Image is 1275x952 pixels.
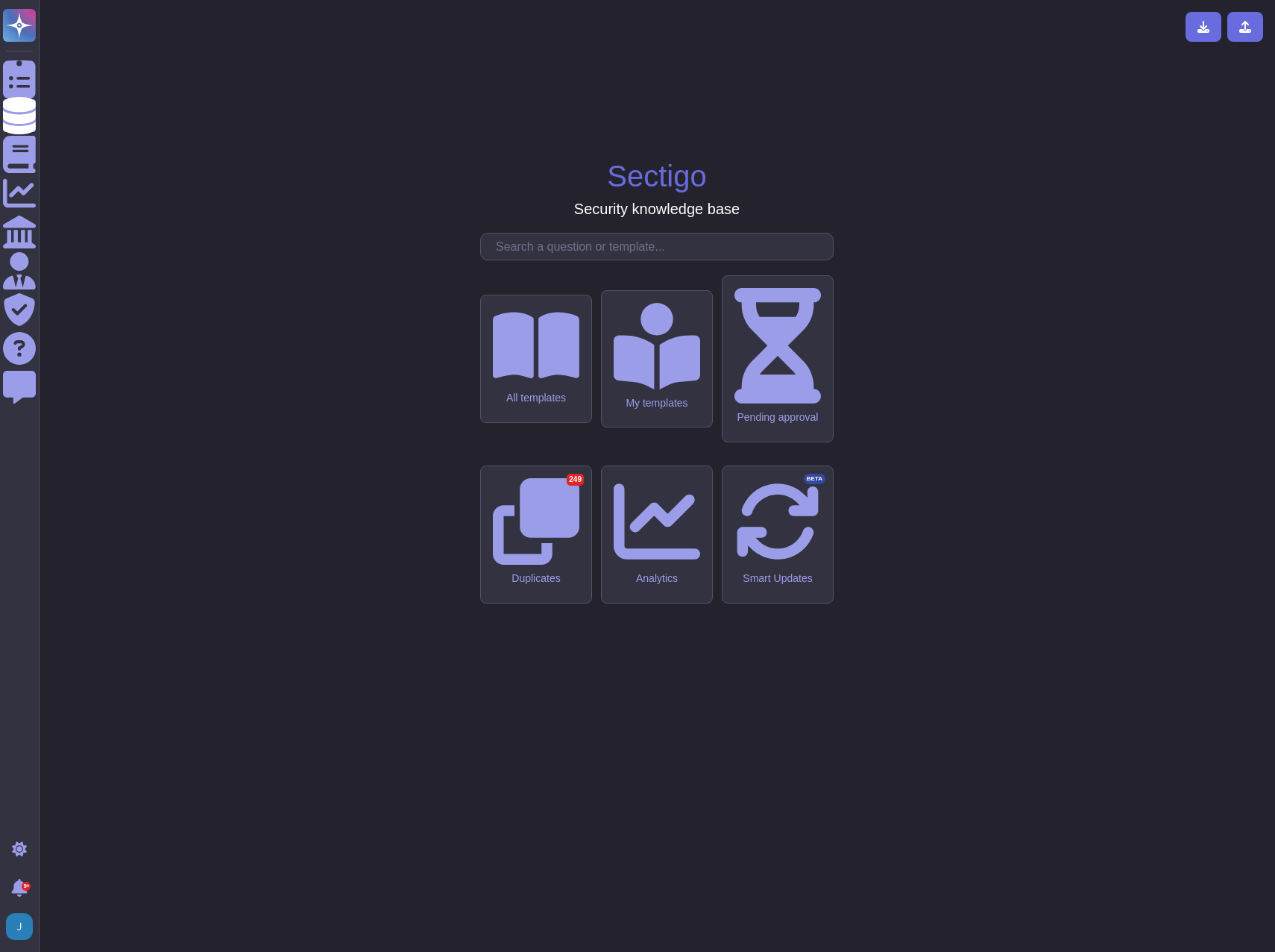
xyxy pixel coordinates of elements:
[734,572,821,585] div: Smart Updates
[567,474,584,486] div: 249
[614,397,700,410] div: My templates
[734,411,821,424] div: Pending approval
[6,913,33,940] img: user
[493,572,579,585] div: Duplicates
[493,392,579,404] div: All templates
[22,882,31,891] div: 9+
[3,910,43,943] button: user
[614,572,700,585] div: Analytics
[607,158,706,194] h1: Sectigo
[488,234,833,260] input: Search a question or template...
[804,474,825,484] div: BETA
[574,200,740,218] h3: Security knowledge base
